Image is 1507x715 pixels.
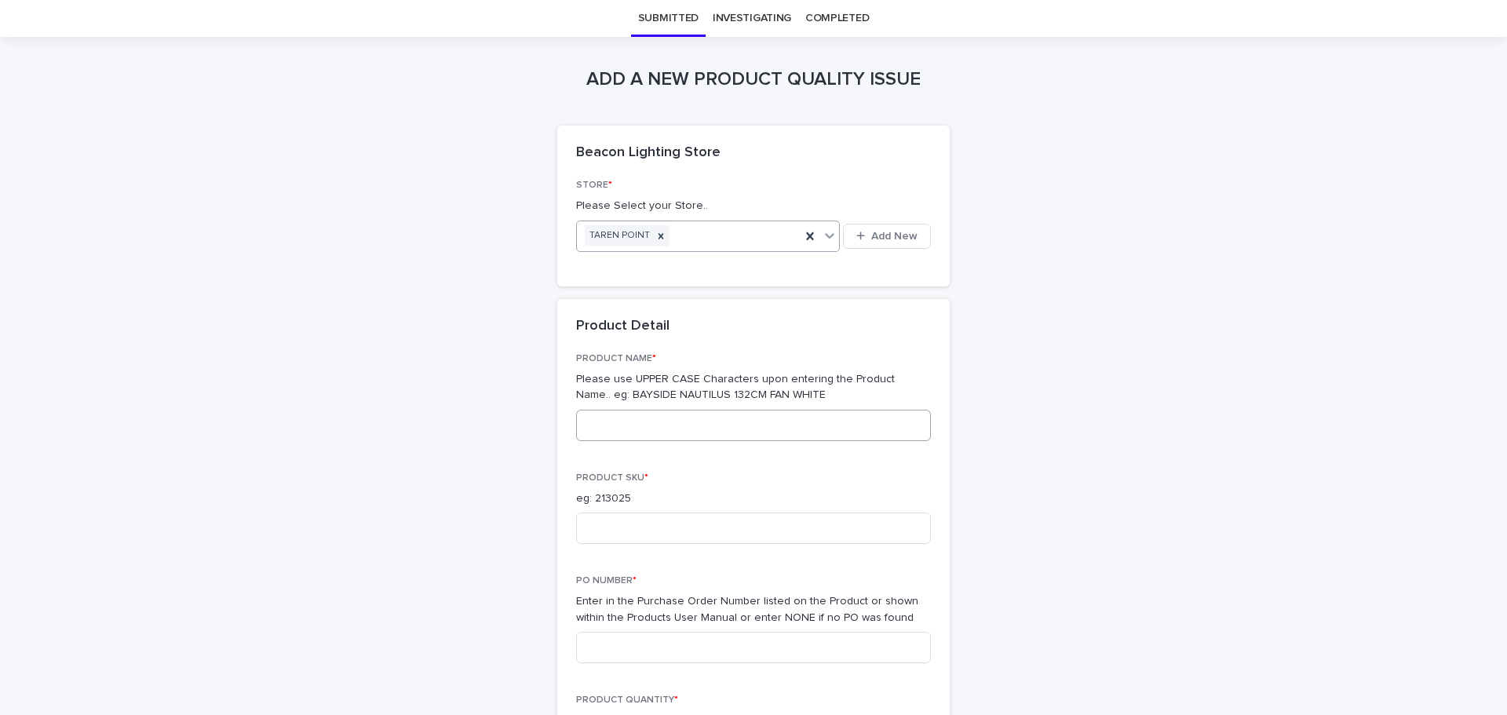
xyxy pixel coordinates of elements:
button: Add New [843,224,931,249]
p: Please Select your Store.. [576,198,931,214]
span: Add New [871,231,918,242]
span: PRODUCT SKU [576,473,648,483]
p: eg: 213025 [576,491,931,507]
p: Please use UPPER CASE Characters upon entering the Product Name.. eg: BAYSIDE NAUTILUS 132CM FAN ... [576,371,931,404]
p: Enter in the Purchase Order Number listed on the Product or shown within the Products User Manual... [576,593,931,626]
h2: Beacon Lighting Store [576,144,721,162]
span: PRODUCT NAME [576,354,656,363]
h2: Product Detail [576,318,670,335]
span: PO NUMBER [576,576,637,585]
h1: ADD A NEW PRODUCT QUALITY ISSUE [557,68,950,91]
span: STORE [576,181,612,190]
div: TAREN POINT [585,225,652,246]
span: PRODUCT QUANTITY [576,695,678,705]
